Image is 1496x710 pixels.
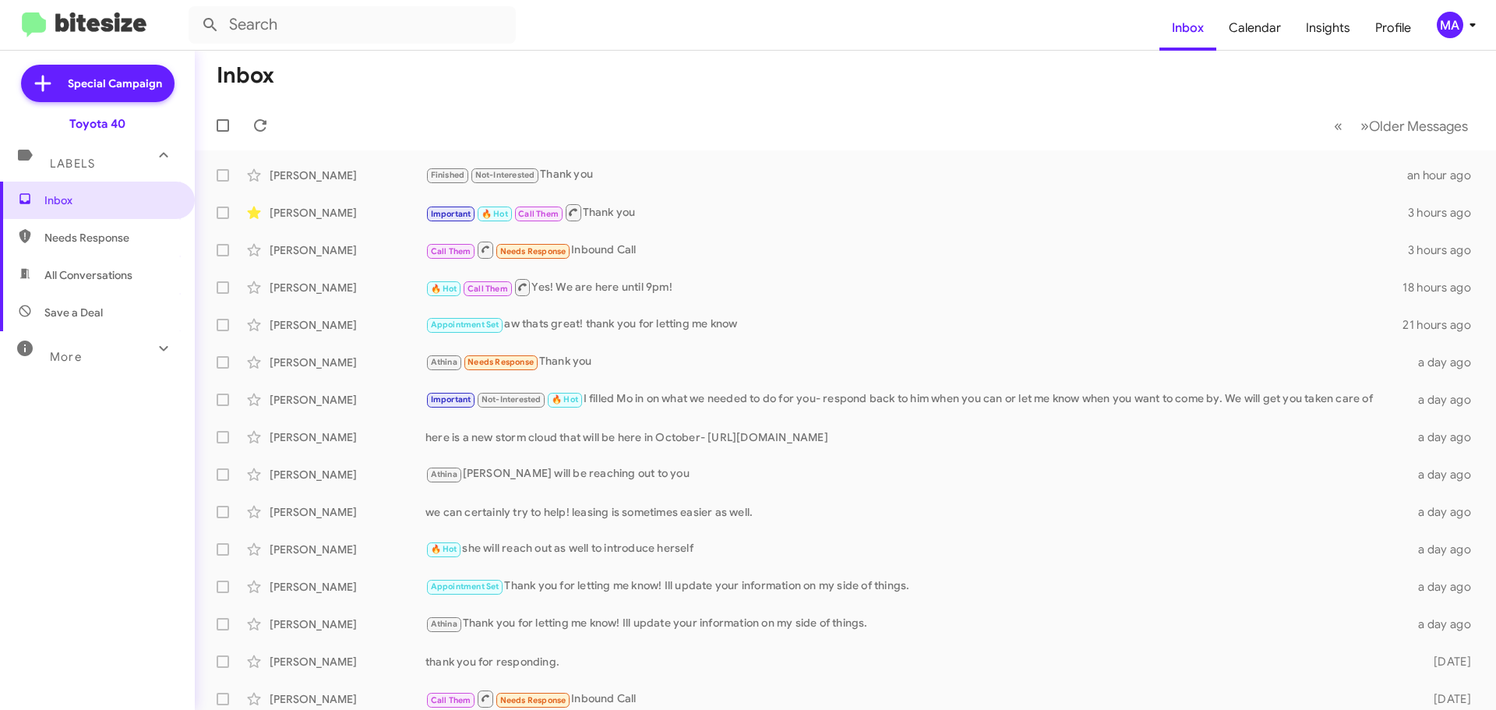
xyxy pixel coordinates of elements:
div: thank you for responding. [425,654,1409,669]
span: Important [431,209,471,219]
a: Inbox [1159,5,1216,51]
div: we can certainly try to help! leasing is sometimes easier as well. [425,504,1409,520]
div: 3 hours ago [1408,205,1484,221]
div: a day ago [1409,467,1484,482]
span: 🔥 Hot [552,394,578,404]
span: Not-Interested [482,394,542,404]
span: Call Them [467,284,508,294]
span: Save a Deal [44,305,103,320]
div: Thank you [425,203,1408,222]
span: All Conversations [44,267,132,283]
h1: Inbox [217,63,274,88]
div: a day ago [1409,429,1484,445]
div: [PERSON_NAME] [270,429,425,445]
span: More [50,350,82,364]
span: « [1334,116,1343,136]
div: [DATE] [1409,691,1484,707]
span: Call Them [431,246,471,256]
div: a day ago [1409,542,1484,557]
div: [PERSON_NAME] [270,355,425,370]
div: 3 hours ago [1408,242,1484,258]
input: Search [189,6,516,44]
div: Inbound Call [425,240,1408,260]
div: Thank you for letting me know! Ill update your information on my side of things. [425,615,1409,633]
div: [PERSON_NAME] [270,467,425,482]
div: [PERSON_NAME] [270,242,425,258]
span: Needs Response [44,230,177,245]
span: Call Them [518,209,559,219]
div: [PERSON_NAME] [270,616,425,632]
span: 🔥 Hot [431,284,457,294]
div: 21 hours ago [1402,317,1484,333]
span: Finished [431,170,465,180]
div: a day ago [1409,504,1484,520]
div: [PERSON_NAME] [270,317,425,333]
button: Next [1351,110,1477,142]
div: here is a new storm cloud that will be here in October- [URL][DOMAIN_NAME] [425,429,1409,445]
div: a day ago [1409,579,1484,595]
div: a day ago [1409,355,1484,370]
button: Previous [1325,110,1352,142]
span: Athina [431,619,457,629]
div: [PERSON_NAME] will be reaching out to you [425,465,1409,483]
div: [PERSON_NAME] [270,691,425,707]
div: Inbound Call [425,689,1409,708]
span: 🔥 Hot [482,209,508,219]
span: Appointment Set [431,320,499,330]
span: Labels [50,157,95,171]
div: Thank you [425,166,1407,184]
div: MA [1437,12,1463,38]
div: Toyota 40 [69,116,125,132]
a: Profile [1363,5,1424,51]
a: Calendar [1216,5,1293,51]
div: I filled Mo in on what we needed to do for you- respond back to him when you can or let me know w... [425,390,1409,408]
a: Special Campaign [21,65,175,102]
span: Appointment Set [431,581,499,592]
a: Insights [1293,5,1363,51]
div: [PERSON_NAME] [270,504,425,520]
div: 18 hours ago [1402,280,1484,295]
span: » [1360,116,1369,136]
div: aw thats great! thank you for letting me know [425,316,1402,334]
div: she will reach out as well to introduce herself [425,540,1409,558]
div: [PERSON_NAME] [270,280,425,295]
div: a day ago [1409,392,1484,408]
div: an hour ago [1407,168,1484,183]
span: Athina [431,469,457,479]
div: [PERSON_NAME] [270,205,425,221]
span: Needs Response [500,246,566,256]
div: Yes! We are here until 9pm! [425,277,1402,297]
div: [PERSON_NAME] [270,168,425,183]
div: [PERSON_NAME] [270,654,425,669]
span: Inbox [44,193,177,208]
span: Athina [431,357,457,367]
span: Older Messages [1369,118,1468,135]
div: a day ago [1409,616,1484,632]
nav: Page navigation example [1325,110,1477,142]
div: [PERSON_NAME] [270,542,425,557]
div: Thank you [425,353,1409,371]
div: [PERSON_NAME] [270,392,425,408]
span: Needs Response [500,695,566,705]
span: Special Campaign [68,76,162,91]
span: Important [431,394,471,404]
span: Call Them [431,695,471,705]
span: Needs Response [467,357,534,367]
span: Not-Interested [475,170,535,180]
span: 🔥 Hot [431,544,457,554]
div: [PERSON_NAME] [270,579,425,595]
div: Thank you for letting me know! Ill update your information on my side of things. [425,578,1409,595]
div: [DATE] [1409,654,1484,669]
button: MA [1424,12,1479,38]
